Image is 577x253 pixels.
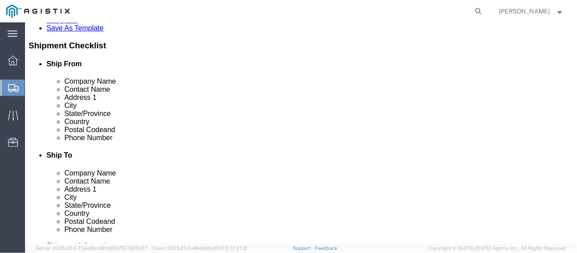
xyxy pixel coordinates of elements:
span: Client: 2025.20.0-e640dba [152,245,247,251]
span: [DATE] 17:21:12 [214,245,247,251]
img: logo [6,4,70,18]
span: Brenda Williams [499,6,550,16]
button: [PERSON_NAME] [499,6,565,17]
a: Support [293,245,315,251]
span: Server: 2025.20.0-734e5bc92d9 [36,245,147,251]
a: Feedback [315,245,337,251]
iframe: FS Legacy Container [25,22,577,244]
span: Copyright © [DATE]-[DATE] Agistix Inc., All Rights Reserved [429,244,566,252]
span: [DATE] 09:51:07 [111,245,147,251]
